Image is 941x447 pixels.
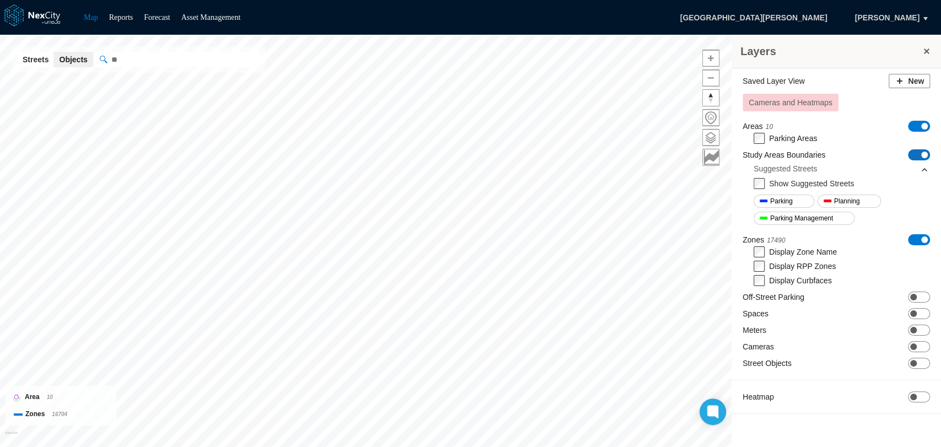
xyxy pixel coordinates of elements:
span: New [908,76,924,87]
button: Cameras and Heatmaps [743,94,838,111]
button: Zoom in [702,50,719,67]
button: Parking Management [754,212,854,225]
label: Zones [743,234,785,246]
button: Objects [53,52,93,67]
button: New [889,74,930,88]
label: Display RPP Zones [769,262,836,271]
span: Objects [59,54,87,65]
label: Saved Layer View [743,76,805,87]
h3: Layers [740,44,921,59]
a: Map [84,13,98,21]
button: [PERSON_NAME] [843,8,931,27]
label: Spaces [743,308,768,319]
button: Layers management [702,129,719,146]
a: Asset Management [181,13,241,21]
span: [GEOGRAPHIC_DATA][PERSON_NAME] [668,8,838,27]
button: Parking [754,195,814,208]
label: Meters [743,325,766,336]
label: Display Curbfaces [769,276,832,285]
label: Study Areas Boundaries [743,149,825,160]
button: Planning [818,195,881,208]
label: Street Objects [743,358,792,369]
span: Parking [770,196,793,207]
span: Planning [834,196,860,207]
span: Zoom out [703,70,719,86]
label: Off-Street Parking [743,292,804,303]
div: Suggested Streets [754,160,929,177]
div: Suggested Streets [754,163,817,174]
span: Reset bearing to north [703,90,719,106]
a: Reports [109,13,133,21]
label: Show Suggested Streets [769,179,854,188]
span: 10 [47,394,53,400]
div: Area [14,391,108,403]
span: Streets [23,54,49,65]
label: Heatmap [743,391,774,402]
label: Parking Areas [769,134,817,143]
span: [PERSON_NAME] [855,12,920,23]
span: 10 [766,123,773,131]
label: Areas [743,121,773,132]
label: Display Zone Name [769,247,837,256]
button: Zoom out [702,69,719,87]
span: Zoom in [703,50,719,66]
span: Parking Management [770,213,833,224]
div: Zones [14,408,108,420]
span: 17490 [767,236,785,244]
button: Streets [17,52,54,67]
span: Cameras and Heatmaps [749,98,832,107]
a: Forecast [144,13,170,21]
label: Cameras [743,341,774,352]
a: Mapbox homepage [5,431,18,444]
button: Home [702,109,719,126]
button: Reset bearing to north [702,89,719,106]
span: 16704 [52,411,67,417]
button: Key metrics [702,149,719,166]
